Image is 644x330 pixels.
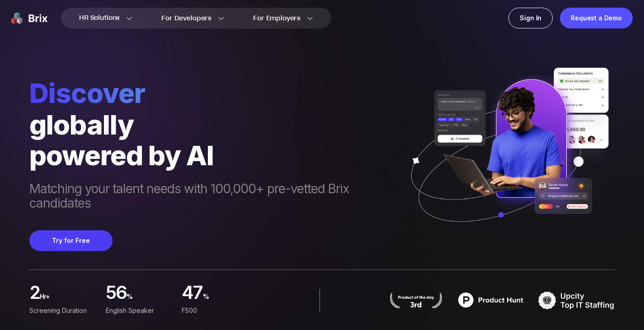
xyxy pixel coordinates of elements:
span: Matching your talent needs with 100,000+ pre-vetted Brix candidates [29,181,400,212]
span: 56 [105,284,127,304]
span: Discover [29,77,400,109]
span: 47 [182,284,203,304]
span: HR Solutions [79,11,120,25]
a: Sign In [508,8,553,28]
span: % [203,289,251,309]
span: hr+ [40,289,98,309]
img: product hunt badge [389,292,443,308]
div: globally [29,109,400,140]
a: Request a Demo [560,8,633,28]
span: For Developers [161,14,212,23]
div: Screening duration [29,306,99,316]
span: For Employers [253,14,301,23]
span: % [127,289,174,309]
button: Try for Free [29,230,113,251]
img: product hunt badge [452,289,529,311]
img: ai generate [400,68,615,241]
div: powered by AI [29,140,400,171]
div: English Speaker [105,306,174,316]
img: TOP IT STAFFING [538,289,615,311]
div: F500 [182,306,251,316]
span: 2 [29,284,40,304]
